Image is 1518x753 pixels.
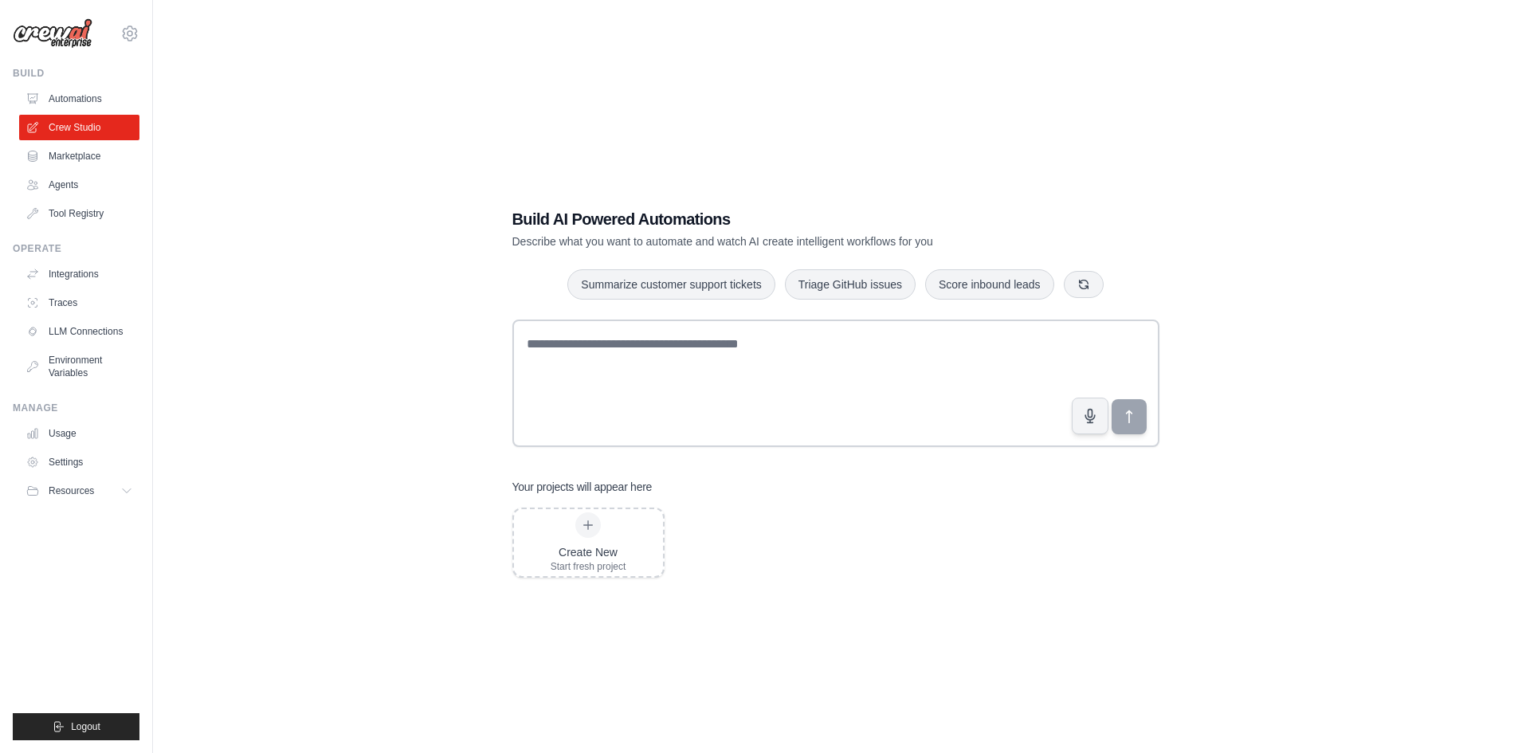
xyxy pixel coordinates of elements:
img: Logo [13,18,92,49]
button: Logout [13,713,139,740]
a: Integrations [19,261,139,287]
button: Resources [19,478,139,504]
a: Traces [19,290,139,316]
a: LLM Connections [19,319,139,344]
button: Summarize customer support tickets [567,269,775,300]
a: Usage [19,421,139,446]
div: Start fresh project [551,560,626,573]
p: Describe what you want to automate and watch AI create intelligent workflows for you [512,233,1048,249]
a: Environment Variables [19,347,139,386]
span: Resources [49,484,94,497]
a: Automations [19,86,139,112]
h1: Build AI Powered Automations [512,208,1048,230]
h3: Your projects will appear here [512,479,653,495]
button: Click to speak your automation idea [1072,398,1108,434]
button: Triage GitHub issues [785,269,916,300]
a: Crew Studio [19,115,139,140]
button: Get new suggestions [1064,271,1104,298]
div: Operate [13,242,139,255]
div: Manage [13,402,139,414]
a: Agents [19,172,139,198]
button: Score inbound leads [925,269,1054,300]
span: Logout [71,720,100,733]
a: Marketplace [19,143,139,169]
a: Tool Registry [19,201,139,226]
a: Settings [19,449,139,475]
div: Create New [551,544,626,560]
div: Build [13,67,139,80]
